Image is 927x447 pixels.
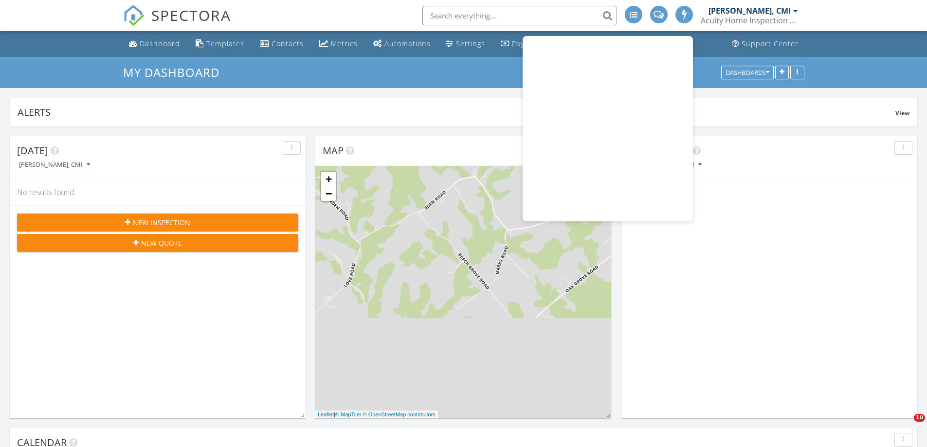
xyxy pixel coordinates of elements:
div: Automations [384,39,431,48]
div: Contacts [272,39,304,48]
div: Support Center [742,39,799,48]
button: Dashboards [721,66,774,79]
div: Settings [456,39,485,48]
a: SPECTORA [123,13,231,34]
img: The Best Home Inspection Software - Spectora [123,5,145,26]
button: New Inspection [17,214,298,231]
div: Payments [512,39,547,48]
a: Templates [192,35,248,53]
a: © MapTiler [335,411,362,417]
div: [PERSON_NAME], CMI [709,6,791,16]
span: SPECTORA [151,5,231,25]
div: No results found [621,179,917,205]
a: Automations (Advanced) [369,35,435,53]
div: Dashboards [726,69,769,76]
a: Settings [442,35,489,53]
a: Contacts [256,35,308,53]
span: [DATE] [17,144,48,157]
div: [PERSON_NAME], CMI [19,161,90,168]
div: | [315,411,438,419]
span: New Quote [141,238,182,248]
a: Zoom in [321,172,336,186]
input: Search everything... [422,6,617,25]
div: No results found [10,179,306,205]
a: My Dashboard [123,64,228,80]
a: Metrics [315,35,362,53]
div: Alerts [18,106,895,119]
div: Templates [206,39,244,48]
a: Leaflet [318,411,334,417]
span: New Inspection [133,217,190,228]
div: Metrics [331,39,358,48]
iframe: Intercom live chat [894,414,917,437]
a: Dashboard [125,35,184,53]
a: Zoom out [321,186,336,201]
button: [PERSON_NAME], CMI [17,159,92,172]
span: 10 [914,414,925,422]
span: View [895,109,909,117]
a: © OpenStreetMap contributors [363,411,436,417]
a: Payments [497,35,551,53]
button: New Quote [17,234,298,251]
span: Map [323,144,344,157]
div: Dashboard [140,39,180,48]
a: Support Center [728,35,802,53]
div: Acuity Home Inspection Services [701,16,798,25]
